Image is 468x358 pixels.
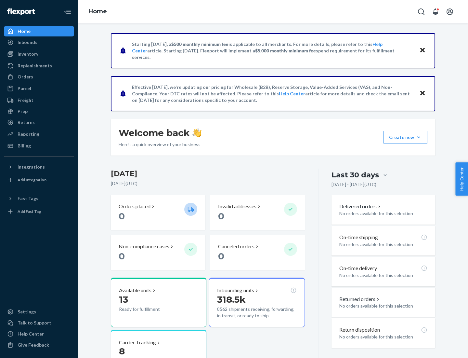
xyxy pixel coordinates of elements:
[18,97,33,103] div: Freight
[111,180,305,187] p: [DATE] ( UTC )
[18,342,49,348] div: Give Feedback
[119,346,125,357] span: 8
[111,169,305,179] h3: [DATE]
[88,8,107,15] a: Home
[339,326,380,334] p: Return disposition
[339,210,427,217] p: No orders available for this selection
[383,131,427,144] button: Create new
[4,193,74,204] button: Fast Tags
[218,203,256,210] p: Invalid addresses
[18,164,45,170] div: Integrations
[339,234,378,241] p: On-time shipping
[119,141,201,148] p: Here’s a quick overview of your business
[4,26,74,36] a: Home
[61,5,74,18] button: Close Navigation
[4,95,74,105] a: Freight
[119,243,169,250] p: Non-compliance cases
[339,241,427,248] p: No orders available for this selection
[83,2,112,21] ol: breadcrumbs
[119,251,125,262] span: 0
[7,8,35,15] img: Flexport logo
[4,206,74,217] a: Add Fast Tag
[255,48,316,53] span: $5,000 monthly minimum fee
[339,296,381,303] button: Returned orders
[4,162,74,172] button: Integrations
[18,119,35,126] div: Returns
[111,235,205,270] button: Non-compliance cases 0
[18,62,52,69] div: Replenishments
[217,294,246,305] span: 318.5k
[4,37,74,48] a: Inbounds
[4,307,74,317] a: Settings
[279,91,305,96] a: Help Center
[18,177,46,183] div: Add Integration
[217,306,296,319] p: 8562 shipments receiving, forwarding, in transit, or ready to ship
[210,195,305,230] button: Invalid addresses 0
[339,203,382,210] button: Delivered orders
[418,46,427,55] button: Close
[132,84,413,103] p: Effective [DATE], we're updating our pricing for Wholesale (B2B), Reserve Storage, Value-Added Se...
[132,41,413,61] p: Starting [DATE], a is applicable to all merchants. For more details, please refer to this article...
[218,211,224,222] span: 0
[4,129,74,139] a: Reporting
[418,89,427,98] button: Close
[210,235,305,270] button: Canceled orders 0
[18,143,31,149] div: Billing
[111,195,205,230] button: Orders placed 0
[119,211,125,222] span: 0
[415,5,428,18] button: Open Search Box
[339,334,427,340] p: No orders available for this selection
[4,175,74,185] a: Add Integration
[171,41,228,47] span: $500 monthly minimum fee
[18,51,38,57] div: Inventory
[4,141,74,151] a: Billing
[217,287,254,294] p: Inbounding units
[18,85,31,92] div: Parcel
[4,106,74,117] a: Prep
[218,243,254,250] p: Canceled orders
[119,127,201,139] h1: Welcome back
[4,72,74,82] a: Orders
[331,181,376,188] p: [DATE] - [DATE] ( UTC )
[111,278,206,327] button: Available units13Ready for fulfillment
[119,203,150,210] p: Orders placed
[4,340,74,350] button: Give Feedback
[18,195,38,202] div: Fast Tags
[119,294,128,305] span: 13
[443,5,456,18] button: Open account menu
[18,131,39,137] div: Reporting
[119,306,179,312] p: Ready for fulfillment
[339,272,427,279] p: No orders available for this selection
[18,74,33,80] div: Orders
[192,128,201,137] img: hand-wave emoji
[455,162,468,196] button: Help Center
[339,303,427,309] p: No orders available for this selection
[119,287,151,294] p: Available units
[4,318,74,328] a: Talk to Support
[4,49,74,59] a: Inventory
[18,331,44,337] div: Help Center
[119,339,156,346] p: Carrier Tracking
[18,108,28,115] div: Prep
[339,265,377,272] p: On-time delivery
[331,170,379,180] div: Last 30 days
[18,320,51,326] div: Talk to Support
[4,329,74,339] a: Help Center
[18,39,37,46] div: Inbounds
[4,117,74,128] a: Returns
[209,278,305,327] button: Inbounding units318.5k8562 shipments receiving, forwarding, in transit, or ready to ship
[4,61,74,71] a: Replenishments
[18,309,36,315] div: Settings
[429,5,442,18] button: Open notifications
[18,209,41,214] div: Add Fast Tag
[18,28,31,34] div: Home
[4,83,74,94] a: Parcel
[218,251,224,262] span: 0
